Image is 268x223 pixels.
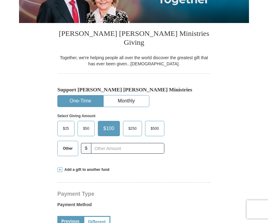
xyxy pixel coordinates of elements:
[62,167,109,173] span: Add a gift to another fund
[57,55,211,67] div: Together, we're helping people all over the world discover the greatest gift that has ever been g...
[147,124,162,133] span: $500
[100,124,117,133] span: $100
[57,87,211,93] h5: Support [PERSON_NAME] [PERSON_NAME] Ministries
[81,143,91,154] span: $
[125,124,140,133] span: $250
[60,144,76,153] span: Other
[57,23,211,55] h3: [PERSON_NAME] [PERSON_NAME] Ministries Giving
[104,96,149,107] button: Monthly
[80,124,92,133] span: $50
[57,114,95,118] strong: Select Giving Amount
[91,143,164,154] input: Other Amount
[57,202,211,211] label: Payment Method
[60,124,72,133] span: $25
[57,192,211,197] h4: Payment Type
[58,96,103,107] button: One-Time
